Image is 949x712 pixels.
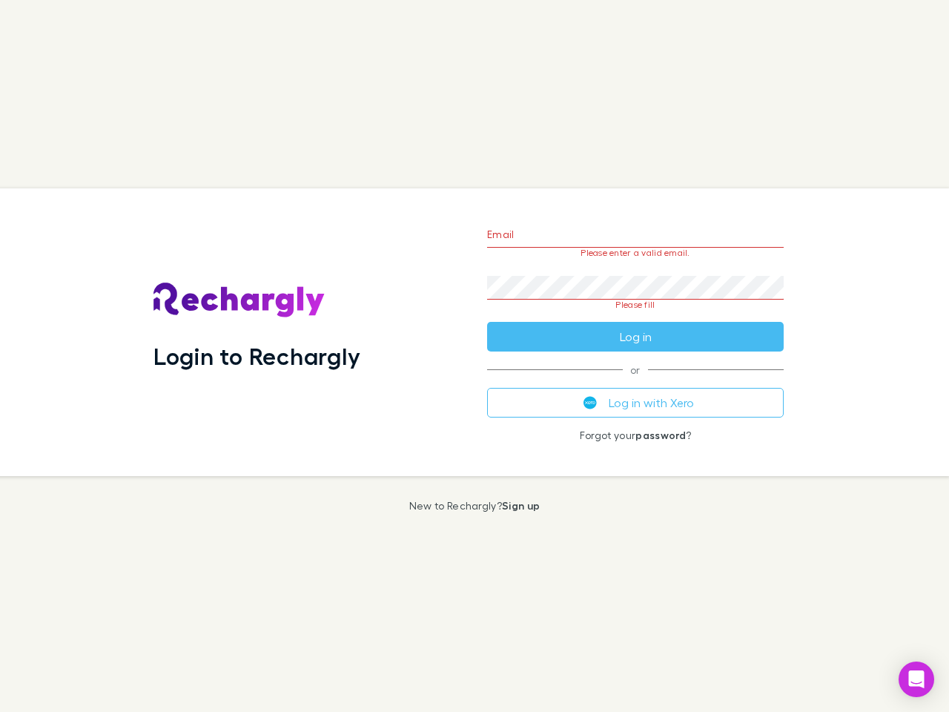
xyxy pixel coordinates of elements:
span: or [487,369,784,370]
a: password [635,429,686,441]
p: Please fill [487,300,784,310]
p: Please enter a valid email. [487,248,784,258]
img: Rechargly's Logo [153,283,325,318]
p: New to Rechargly? [409,500,540,512]
p: Forgot your ? [487,429,784,441]
h1: Login to Rechargly [153,342,360,370]
img: Xero's logo [583,396,597,409]
button: Log in with Xero [487,388,784,418]
div: Open Intercom Messenger [899,662,934,697]
button: Log in [487,322,784,352]
a: Sign up [502,499,540,512]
